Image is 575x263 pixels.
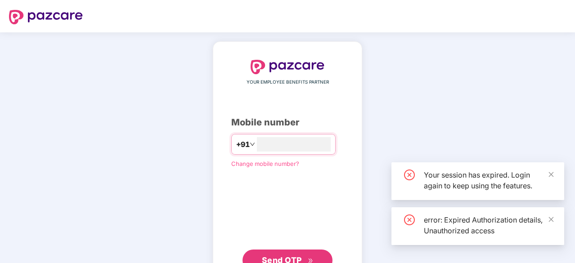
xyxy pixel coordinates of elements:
span: down [250,142,255,147]
span: close-circle [404,169,415,180]
div: Mobile number [231,116,344,129]
a: Change mobile number? [231,160,299,167]
img: logo [9,10,83,24]
span: close-circle [404,214,415,225]
span: +91 [236,139,250,150]
span: close [548,216,554,223]
img: logo [251,60,324,74]
div: error: Expired Authorization details, Unauthorized access [424,214,553,236]
div: Your session has expired. Login again to keep using the features. [424,169,553,191]
span: YOUR EMPLOYEE BENEFITS PARTNER [247,79,329,86]
span: close [548,171,554,178]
